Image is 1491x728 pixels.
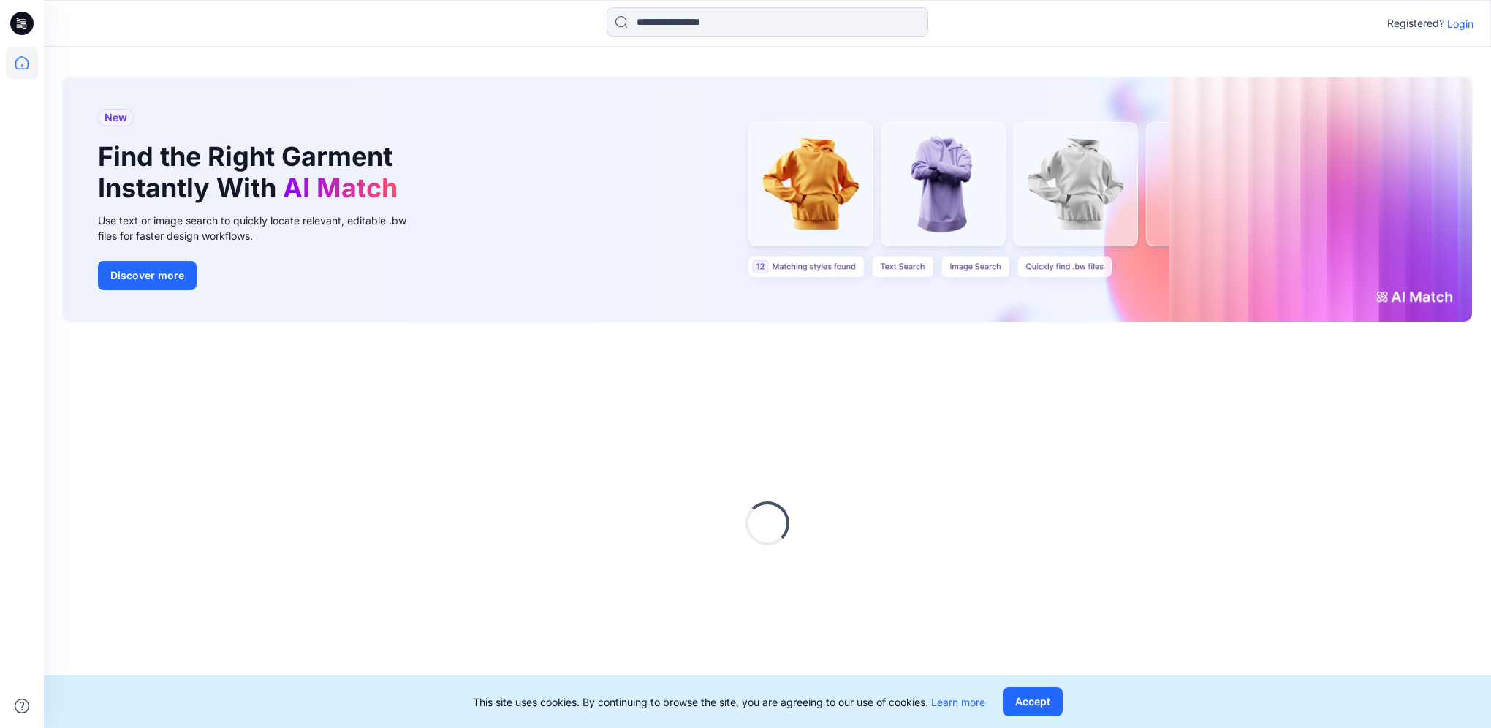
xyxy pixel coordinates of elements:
[931,696,985,708] a: Learn more
[1387,15,1444,32] p: Registered?
[105,109,127,126] span: New
[98,213,427,243] div: Use text or image search to quickly locate relevant, editable .bw files for faster design workflows.
[283,172,398,204] span: AI Match
[1003,687,1063,716] button: Accept
[98,261,197,290] button: Discover more
[98,141,405,204] h1: Find the Right Garment Instantly With
[473,694,985,710] p: This site uses cookies. By continuing to browse the site, you are agreeing to our use of cookies.
[1447,16,1473,31] p: Login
